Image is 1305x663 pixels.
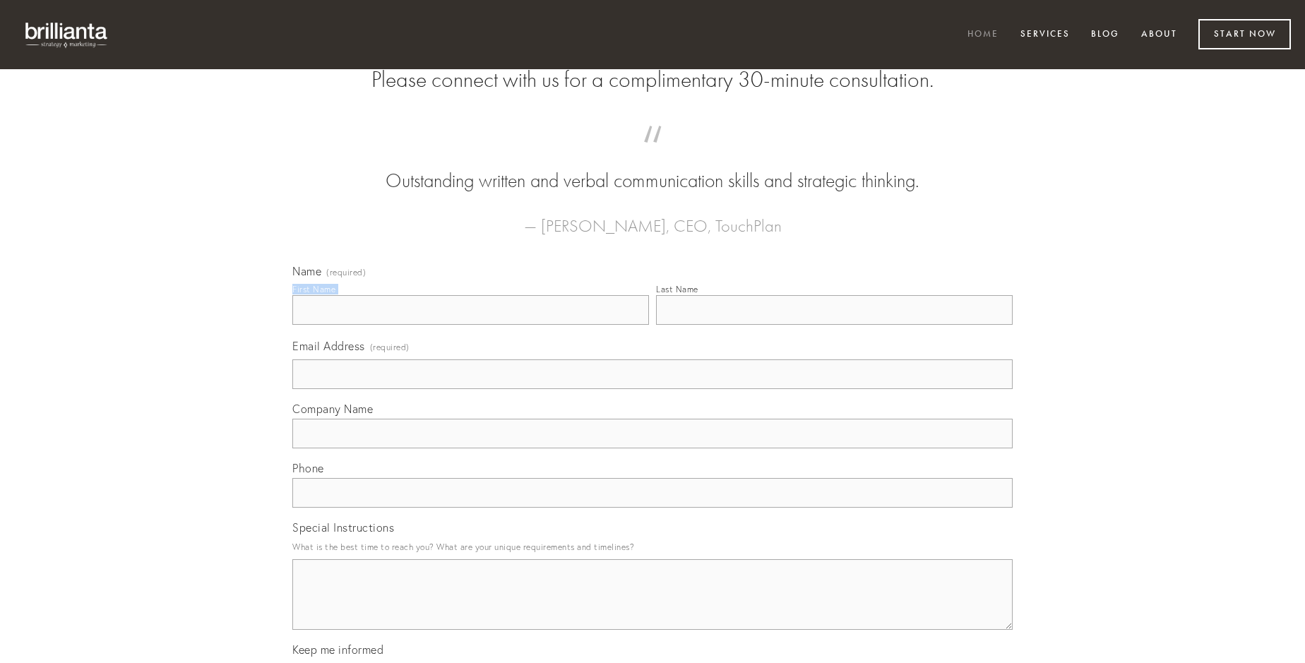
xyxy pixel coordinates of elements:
[292,461,324,475] span: Phone
[292,66,1013,93] h2: Please connect with us for a complimentary 30-minute consultation.
[292,537,1013,556] p: What is the best time to reach you? What are your unique requirements and timelines?
[292,284,335,294] div: First Name
[292,643,383,657] span: Keep me informed
[292,520,394,534] span: Special Instructions
[370,338,410,357] span: (required)
[292,402,373,416] span: Company Name
[315,140,990,167] span: “
[315,195,990,240] figcaption: — [PERSON_NAME], CEO, TouchPlan
[1198,19,1291,49] a: Start Now
[292,264,321,278] span: Name
[14,14,120,55] img: brillianta - research, strategy, marketing
[315,140,990,195] blockquote: Outstanding written and verbal communication skills and strategic thinking.
[292,339,365,353] span: Email Address
[1132,23,1186,47] a: About
[1082,23,1128,47] a: Blog
[958,23,1008,47] a: Home
[326,268,366,277] span: (required)
[1011,23,1079,47] a: Services
[656,284,698,294] div: Last Name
